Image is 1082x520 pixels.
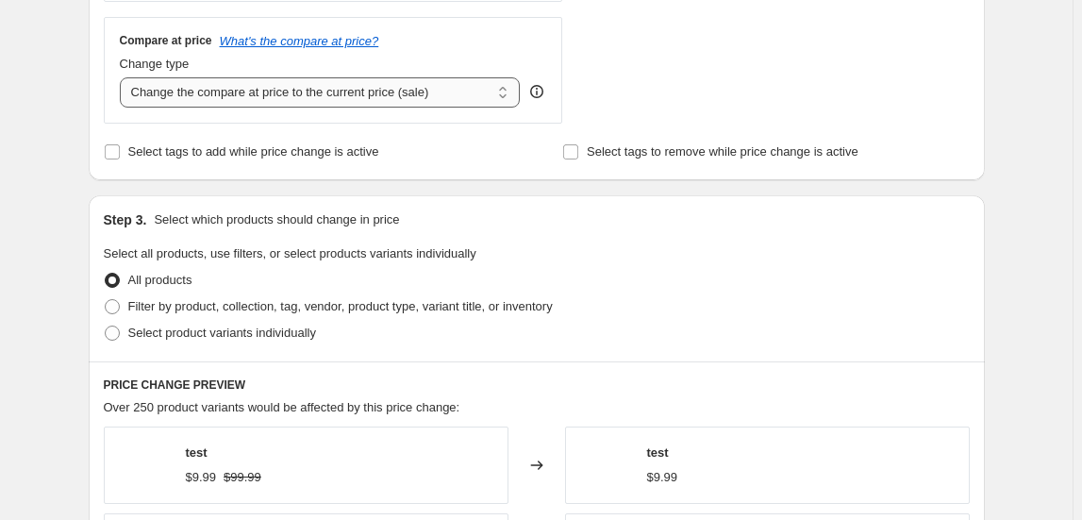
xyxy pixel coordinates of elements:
span: Filter by product, collection, tag, vendor, product type, variant title, or inventory [128,299,553,313]
span: $9.99 [647,470,678,484]
span: Select product variants individually [128,326,316,340]
h6: PRICE CHANGE PREVIEW [104,377,970,393]
span: Select all products, use filters, or select products variants individually [104,246,476,260]
span: $9.99 [186,470,217,484]
img: Screenshot2024-08-21132816_80x.png [114,437,171,494]
img: Screenshot2024-08-21132816_80x.png [575,437,632,494]
button: What's the compare at price? [220,34,379,48]
span: Select tags to remove while price change is active [587,144,858,159]
span: $99.99 [224,470,261,484]
p: Select which products should change in price [154,210,399,229]
h2: Step 3. [104,210,147,229]
span: Change type [120,57,190,71]
span: test [186,445,208,460]
span: test [647,445,669,460]
span: Over 250 product variants would be affected by this price change: [104,400,460,414]
h3: Compare at price [120,33,212,48]
div: help [527,82,546,101]
span: All products [128,273,192,287]
span: Select tags to add while price change is active [128,144,379,159]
